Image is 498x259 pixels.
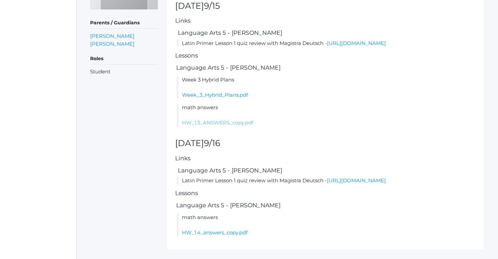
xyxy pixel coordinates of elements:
[177,76,476,99] li: Week 3 Hybrid Plans
[175,18,476,24] h5: Links
[90,17,158,29] h5: Parents / Guardians
[177,40,476,47] li: Latin Primer Lesson 1 quiz review with Magistra Deutsch -
[175,139,476,148] h2: [DATE]
[177,177,476,185] li: Latin Primer Lesson 1 quiz review with Magistra Deutsch -
[327,40,386,46] a: [URL][DOMAIN_NAME]
[175,1,476,11] h2: [DATE]
[182,92,248,98] a: Week_3_Hybrid_Plans.pdf
[177,167,476,174] h5: Language Arts 5 - [PERSON_NAME]
[327,177,386,184] a: [URL][DOMAIN_NAME]
[90,40,134,48] a: [PERSON_NAME]
[177,104,476,127] li: math answers
[90,68,158,76] li: Student
[175,65,476,71] h5: Language Arts 5 - [PERSON_NAME]
[175,155,476,162] h5: Links
[175,52,476,59] h5: Lessons
[204,1,220,11] span: 9/15
[182,229,248,236] a: HW_1.4_answers_copy.pdf
[175,202,476,209] h5: Language Arts 5 - [PERSON_NAME]
[204,138,220,148] span: 9/16
[177,30,476,36] h5: Language Arts 5 - [PERSON_NAME]
[90,53,158,65] h5: Roles
[90,32,134,40] a: [PERSON_NAME]
[177,214,476,237] li: math answers
[182,119,253,126] a: HW_1.3_ANSWERS_copy.pdf
[175,190,476,196] h5: Lessons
